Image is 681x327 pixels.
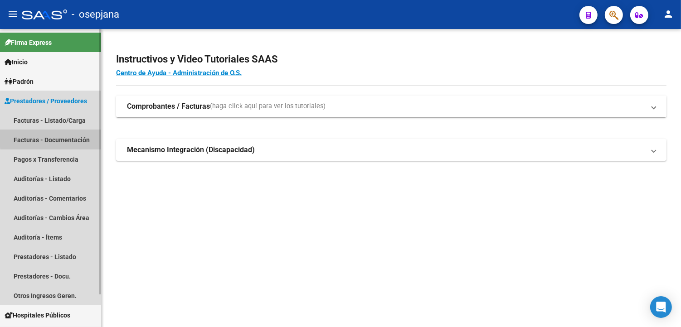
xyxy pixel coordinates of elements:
a: Centro de Ayuda - Administración de O.S. [116,69,242,77]
mat-expansion-panel-header: Mecanismo Integración (Discapacidad) [116,139,666,161]
strong: Comprobantes / Facturas [127,101,210,111]
strong: Mecanismo Integración (Discapacidad) [127,145,255,155]
mat-expansion-panel-header: Comprobantes / Facturas(haga click aquí para ver los tutoriales) [116,96,666,117]
span: Firma Express [5,38,52,48]
div: Open Intercom Messenger [650,296,672,318]
mat-icon: menu [7,9,18,19]
span: Inicio [5,57,28,67]
span: Prestadores / Proveedores [5,96,87,106]
span: - osepjana [72,5,119,24]
span: (haga click aquí para ver los tutoriales) [210,101,326,111]
span: Padrón [5,77,34,87]
span: Hospitales Públicos [5,310,70,320]
mat-icon: person [663,9,674,19]
h2: Instructivos y Video Tutoriales SAAS [116,51,666,68]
